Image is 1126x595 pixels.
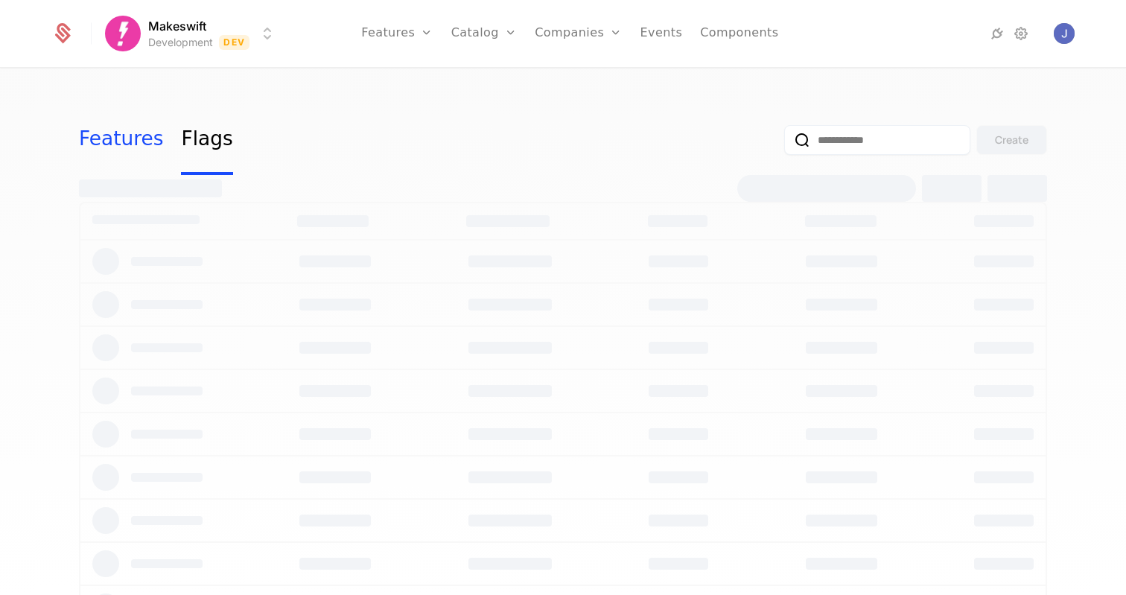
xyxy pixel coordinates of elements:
[219,35,249,50] span: Dev
[105,16,141,51] img: Makeswift
[148,35,213,50] div: Development
[1054,23,1075,44] img: Joseph Lukemire
[976,125,1047,155] button: Create
[79,105,163,175] a: Features
[988,25,1006,42] a: Integrations
[995,133,1028,147] div: Create
[1054,23,1075,44] button: Open user button
[1012,25,1030,42] a: Settings
[148,17,206,35] span: Makeswift
[181,105,232,175] a: Flags
[109,17,276,50] button: Select environment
